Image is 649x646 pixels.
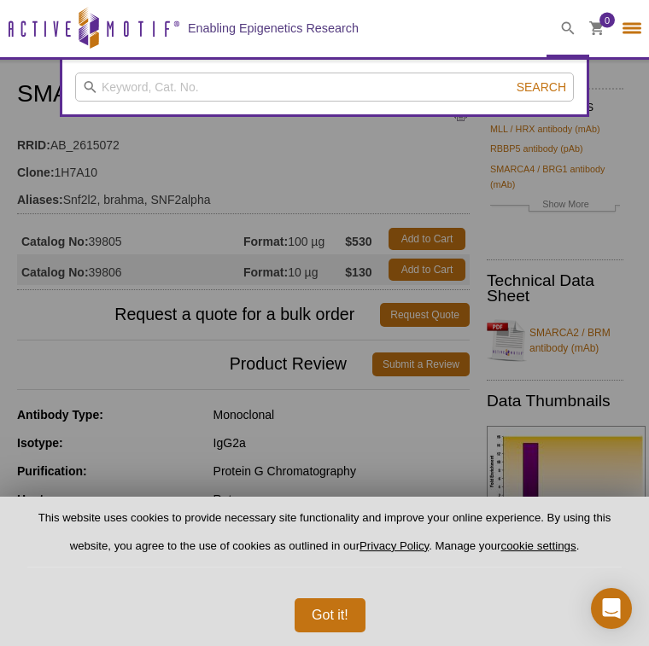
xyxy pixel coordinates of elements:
a: 0 [589,21,605,39]
div: Open Intercom Messenger [591,588,632,629]
a: Privacy Policy [360,539,429,552]
span: 0 [605,13,610,28]
p: This website uses cookies to provide necessary site functionality and improve your online experie... [27,510,622,567]
button: Search [512,79,571,95]
input: Keyword, Cat. No. [75,73,574,102]
span: Search [517,80,566,94]
h2: Enabling Epigenetics Research [188,20,359,36]
button: Got it! [295,598,365,632]
button: cookie settings [501,539,576,552]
